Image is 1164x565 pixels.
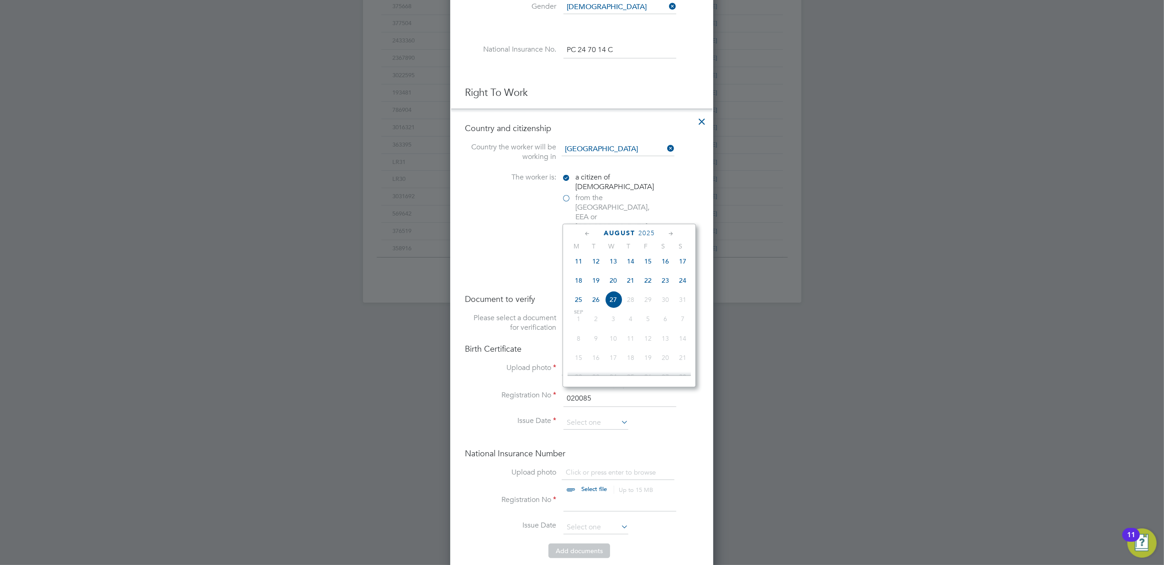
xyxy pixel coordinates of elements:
[575,193,653,231] span: from the [GEOGRAPHIC_DATA], EEA or [GEOGRAPHIC_DATA]
[622,272,639,289] span: 21
[620,242,637,250] span: T
[562,323,699,333] div: Birth Certificate
[570,368,587,385] span: 22
[622,349,639,366] span: 18
[585,242,602,250] span: T
[1127,528,1157,558] button: Open Resource Center, 11 new notifications
[605,330,622,347] span: 10
[639,349,657,366] span: 19
[605,349,622,366] span: 17
[465,123,699,133] h4: Country and citizenship
[674,310,691,327] span: 7
[587,291,605,308] span: 26
[465,363,556,373] label: Upload photo
[600,547,603,555] span: s
[562,313,699,323] div: Passport
[465,416,556,426] label: Issue Date
[548,544,610,558] button: Add documents
[639,272,657,289] span: 22
[562,143,674,156] input: Search for...
[570,330,587,347] span: 8
[657,349,674,366] span: 20
[564,521,628,534] input: Select one
[605,368,622,385] span: 24
[674,291,691,308] span: 31
[587,253,605,270] span: 12
[465,448,699,459] h4: National Insurance Number
[674,368,691,385] span: 28
[639,368,657,385] span: 26
[465,343,699,354] h4: Birth Certificate
[465,391,556,400] label: Registration No
[622,310,639,327] span: 4
[465,173,556,182] label: The worker is:
[1127,535,1135,547] div: 11
[465,294,699,304] h4: Document to verify
[602,242,620,250] span: W
[654,242,672,250] span: S
[674,253,691,270] span: 17
[674,330,691,347] span: 14
[465,313,556,333] label: Please select a document for verification
[639,291,657,308] span: 29
[465,495,556,505] label: Registration No
[570,291,587,308] span: 25
[672,242,689,250] span: S
[622,291,639,308] span: 28
[564,0,676,14] input: Select one
[639,253,657,270] span: 15
[570,310,587,327] span: 1
[657,368,674,385] span: 27
[605,272,622,289] span: 20
[657,272,674,289] span: 23
[605,291,622,308] span: 27
[570,310,587,315] span: Sep
[638,229,655,237] span: 2025
[605,310,622,327] span: 3
[674,272,691,289] span: 24
[587,349,605,366] span: 16
[587,330,605,347] span: 9
[587,272,605,289] span: 19
[570,349,587,366] span: 15
[465,468,556,477] label: Upload photo
[568,242,585,250] span: M
[622,253,639,270] span: 14
[587,368,605,385] span: 23
[605,253,622,270] span: 13
[639,310,657,327] span: 5
[465,521,556,530] label: Issue Date
[465,45,556,54] label: National Insurance No.
[622,368,639,385] span: 25
[657,253,674,270] span: 16
[564,416,628,430] input: Select one
[465,143,556,162] label: Country the worker will be working in
[657,330,674,347] span: 13
[674,349,691,366] span: 21
[604,229,635,237] span: August
[465,2,556,11] label: Gender
[657,291,674,308] span: 30
[465,86,699,100] h3: Right To Work
[575,173,654,192] span: a citizen of [DEMOGRAPHIC_DATA]
[570,253,587,270] span: 11
[587,310,605,327] span: 2
[622,330,639,347] span: 11
[639,330,657,347] span: 12
[570,272,587,289] span: 18
[657,310,674,327] span: 6
[637,242,654,250] span: F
